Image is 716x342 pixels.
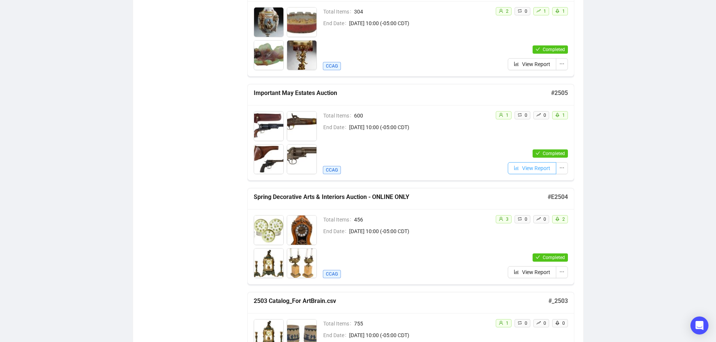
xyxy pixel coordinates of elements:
[536,217,541,221] span: rise
[254,193,548,202] h5: Spring Decorative Arts & Interiors Auction - ONLINE ONLY
[287,111,316,141] img: 2_1.jpg
[508,162,556,174] button: View Report
[522,164,550,172] span: View Report
[354,215,489,224] span: 456
[506,217,509,222] span: 3
[555,321,560,325] span: rocket
[506,9,509,14] span: 2
[287,215,316,245] img: 2002_01.jpg
[499,321,503,325] span: user
[323,331,349,339] span: End Date
[354,8,489,16] span: 304
[323,215,354,224] span: Total Items
[323,319,354,328] span: Total Items
[518,321,522,325] span: retweet
[287,41,316,70] img: 2004_1.jpg
[254,215,283,245] img: 2001_01.jpg
[514,61,519,66] span: bar-chart
[254,249,283,278] img: 2003_01.jpg
[349,227,489,235] span: [DATE] 10:00 (-05:00 CDT)
[514,269,519,274] span: bar-chart
[543,321,546,326] span: 0
[562,217,565,222] span: 2
[323,123,349,131] span: End Date
[349,331,489,339] span: [DATE] 10:00 (-05:00 CDT)
[254,89,551,98] h5: Important May Estates Auction
[522,268,550,276] span: View Report
[354,111,489,120] span: 600
[323,19,349,27] span: End Date
[254,41,283,70] img: 2003_1.jpg
[254,297,548,306] h5: 2503 Catalog_For ArtBrain.csv
[506,113,509,118] span: 1
[690,316,708,334] div: Open Intercom Messenger
[254,111,283,141] img: 1_1.jpg
[536,47,540,51] span: check
[499,217,503,221] span: user
[536,321,541,325] span: rise
[543,255,565,260] span: Completed
[499,113,503,117] span: user
[323,62,341,70] span: CCAG
[499,9,503,13] span: user
[518,113,522,117] span: retweet
[508,266,556,278] button: View Report
[518,217,522,221] span: retweet
[562,9,565,14] span: 1
[543,47,565,52] span: Completed
[354,319,489,328] span: 755
[562,113,565,118] span: 1
[543,217,546,222] span: 0
[543,151,565,156] span: Completed
[525,113,527,118] span: 0
[287,249,316,278] img: 2004_01.jpg
[254,8,283,37] img: 2001_1.jpg
[559,165,565,170] span: ellipsis
[522,60,550,68] span: View Report
[323,8,354,16] span: Total Items
[287,145,316,174] img: 4_1.jpg
[287,8,316,37] img: 2002_1.jpg
[247,188,574,285] a: Spring Decorative Arts & Interiors Auction - ONLINE ONLY#E2504Total Items456End Date[DATE] 10:00 ...
[536,255,540,259] span: check
[559,269,565,274] span: ellipsis
[555,113,560,117] span: rocket
[247,84,574,181] a: Important May Estates Auction#2505Total Items600End Date[DATE] 10:00 (-05:00 CDT)CCAGuser1retweet...
[254,145,283,174] img: 3_1.jpg
[323,270,341,278] span: CCAG
[525,321,527,326] span: 0
[323,166,341,174] span: CCAG
[543,9,546,14] span: 1
[562,321,565,326] span: 0
[551,89,568,98] h5: # 2505
[555,9,560,13] span: rocket
[525,217,527,222] span: 0
[536,151,540,155] span: check
[506,321,509,326] span: 1
[518,9,522,13] span: retweet
[323,111,354,120] span: Total Items
[548,297,568,306] h5: # _2503
[323,227,349,235] span: End Date
[543,113,546,118] span: 0
[559,61,565,66] span: ellipsis
[525,9,527,14] span: 0
[536,113,541,117] span: rise
[555,217,560,221] span: rocket
[536,9,541,13] span: rise
[548,193,568,202] h5: # E2504
[514,165,519,170] span: bar-chart
[349,19,489,27] span: [DATE] 10:00 (-05:00 CDT)
[508,58,556,70] button: View Report
[349,123,489,131] span: [DATE] 10:00 (-05:00 CDT)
